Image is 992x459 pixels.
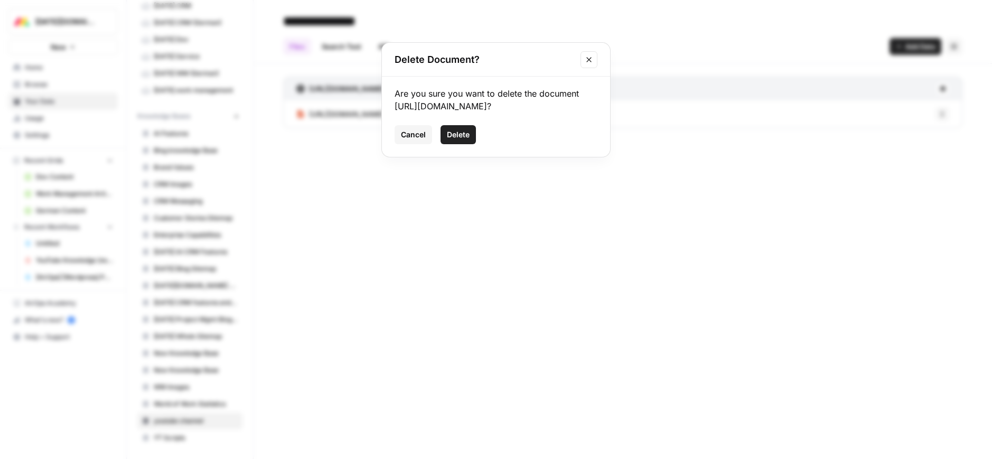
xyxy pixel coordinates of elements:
button: Delete [441,125,476,144]
span: Cancel [401,129,426,140]
div: Are you sure you want to delete the document [URL][DOMAIN_NAME]? [395,87,597,113]
h2: Delete Document? [395,52,574,67]
span: Delete [447,129,470,140]
button: Cancel [395,125,432,144]
button: Close modal [581,51,597,68]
